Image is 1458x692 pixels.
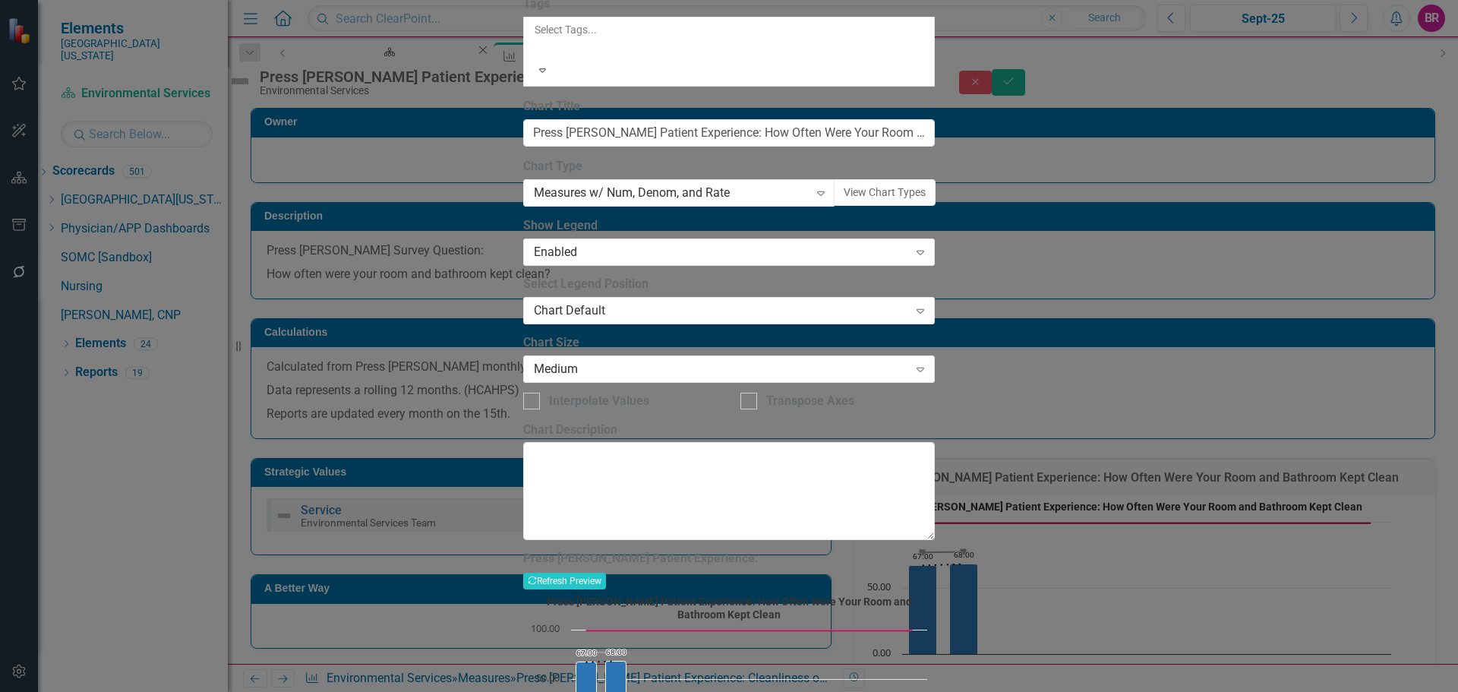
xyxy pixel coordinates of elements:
div: Chart Default [534,302,908,320]
button: Refresh Preview [523,573,606,589]
label: Chart Size [523,334,935,352]
h3: Press [PERSON_NAME] Patient Experience: [523,551,935,565]
text: 100.00 [531,621,560,635]
div: Measures w/ Num, Denom, and Rate [534,185,809,202]
text: 68.00 [606,646,626,657]
label: Chart Type [523,158,935,175]
label: Chart Title [523,98,935,115]
div: Interpolate Values [549,393,649,410]
div: Enabled [534,244,908,261]
div: Medium [534,360,908,378]
input: Optional Chart Title [523,119,935,147]
text: 50.00 [536,671,560,684]
label: Chart Description [523,422,935,439]
div: Transpose Axes [766,393,854,410]
text: 67.00 [576,647,597,658]
label: Select Legend Position [523,276,935,293]
text: Press [PERSON_NAME] Patient Experience: How Often Were Your Room and Bathroom Kept Clean [547,596,912,621]
button: View Chart Types [834,179,936,206]
label: Show Legend [523,217,935,235]
div: Select Tags... [535,22,923,37]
